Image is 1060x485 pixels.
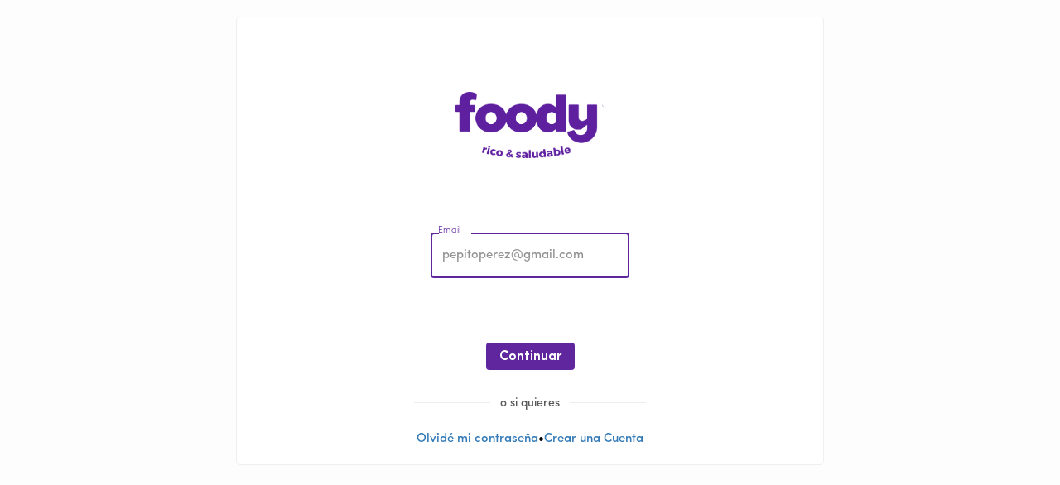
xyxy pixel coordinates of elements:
[455,92,605,158] img: logo-main-page.png
[237,17,823,464] div: •
[431,233,629,279] input: pepitoperez@gmail.com
[490,397,570,410] span: o si quieres
[417,433,538,445] a: Olvidé mi contraseña
[499,349,561,365] span: Continuar
[544,433,643,445] a: Crear una Cuenta
[486,343,575,370] button: Continuar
